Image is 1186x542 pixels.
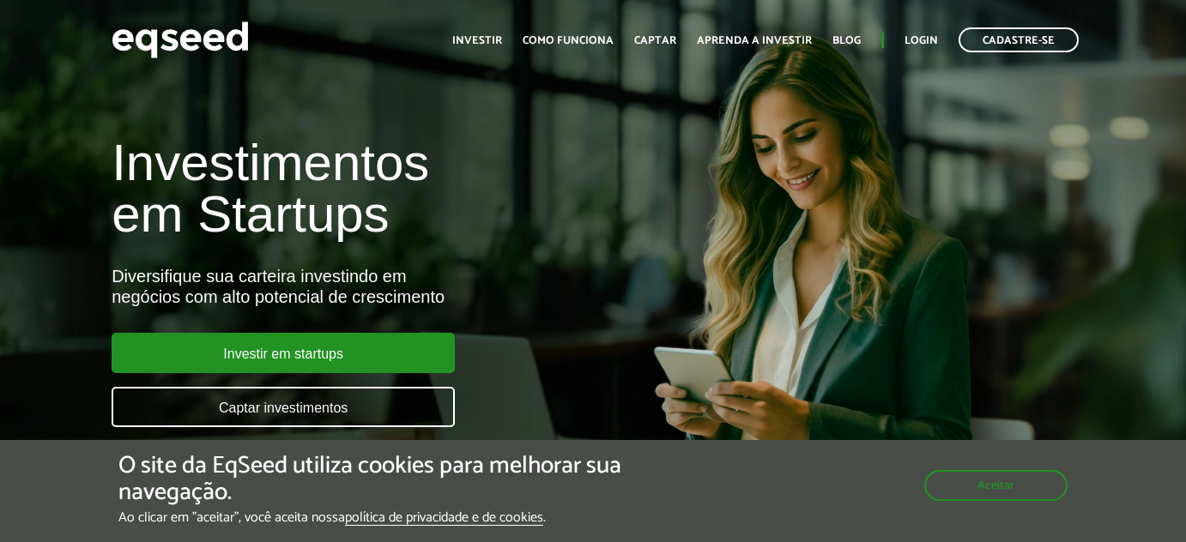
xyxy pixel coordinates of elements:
[112,137,679,240] h1: Investimentos em Startups
[112,17,249,63] img: EqSeed
[523,35,614,46] a: Como funciona
[832,35,861,46] a: Blog
[452,35,502,46] a: Investir
[345,511,543,526] a: política de privacidade e de cookies
[959,27,1079,52] a: Cadastre-se
[905,35,938,46] a: Login
[924,470,1068,501] button: Aceitar
[112,387,455,427] a: Captar investimentos
[112,266,679,307] div: Diversifique sua carteira investindo em negócios com alto potencial de crescimento
[697,35,812,46] a: Aprenda a investir
[118,453,687,506] h5: O site da EqSeed utiliza cookies para melhorar sua navegação.
[118,509,687,526] p: Ao clicar em "aceitar", você aceita nossa .
[634,35,676,46] a: Captar
[112,333,455,373] a: Investir em startups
